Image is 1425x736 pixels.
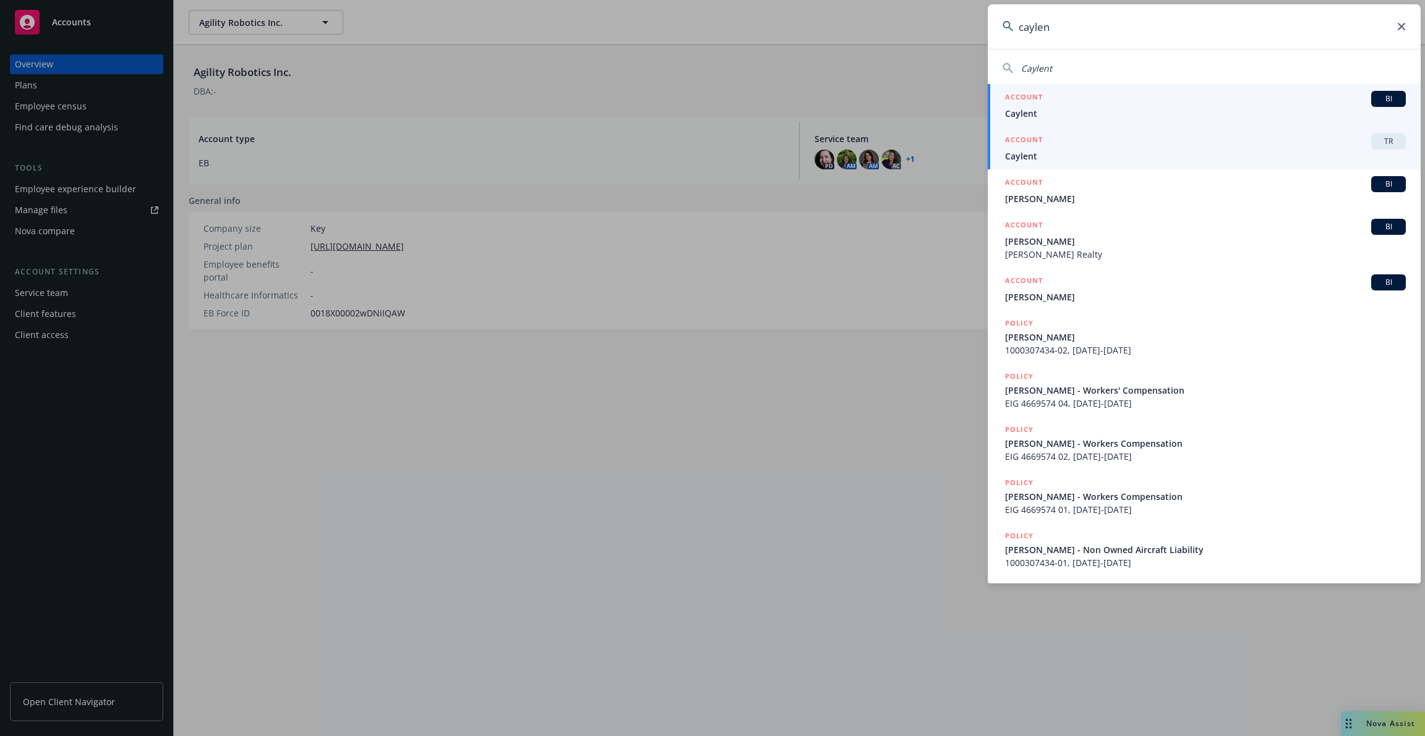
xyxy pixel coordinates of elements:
span: EIG 4669574 01, [DATE]-[DATE] [1005,503,1406,516]
a: POLICY[PERSON_NAME] - Non Owned Aircraft Liability1000307434-01, [DATE]-[DATE] [988,523,1421,576]
span: BI [1376,277,1401,288]
span: [PERSON_NAME] [1005,192,1406,205]
span: [PERSON_NAME] - Workers' Compensation [1005,384,1406,397]
h5: POLICY [1005,423,1033,436]
a: POLICY[PERSON_NAME] - Workers' CompensationEIG 4669574 04, [DATE]-[DATE] [988,363,1421,417]
span: BI [1376,179,1401,190]
a: ACCOUNTBI[PERSON_NAME] [988,268,1421,310]
a: POLICY[PERSON_NAME]1000307434-02, [DATE]-[DATE] [988,310,1421,363]
h5: POLICY [1005,476,1033,489]
h5: ACCOUNT [1005,91,1043,106]
span: TR [1376,136,1401,147]
input: Search... [988,4,1421,49]
a: POLICY[PERSON_NAME] - Workers CompensationEIG 4669574 02, [DATE]-[DATE] [988,417,1421,470]
span: BI [1376,93,1401,104]
h5: POLICY [1005,370,1033,383]
h5: POLICY [1005,317,1033,329]
a: POLICY[PERSON_NAME] - Workers CompensationEIG 4669574 01, [DATE]-[DATE] [988,470,1421,523]
span: EIG 4669574 02, [DATE]-[DATE] [1005,450,1406,463]
h5: ACCOUNT [1005,219,1043,234]
span: 1000307434-01, [DATE]-[DATE] [1005,556,1406,569]
a: ACCOUNTBICaylent [988,84,1421,127]
span: Caylent [1021,62,1052,74]
span: [PERSON_NAME] - Non Owned Aircraft Liability [1005,543,1406,556]
span: [PERSON_NAME] [1005,290,1406,303]
a: ACCOUNTBI[PERSON_NAME][PERSON_NAME] Realty [988,212,1421,268]
span: [PERSON_NAME] [1005,331,1406,344]
span: Caylent [1005,150,1406,163]
h5: POLICY [1005,530,1033,542]
span: [PERSON_NAME] - Workers Compensation [1005,490,1406,503]
h5: ACCOUNT [1005,274,1043,289]
span: [PERSON_NAME] - Workers Compensation [1005,437,1406,450]
span: [PERSON_NAME] [1005,235,1406,248]
a: ACCOUNTTRCaylent [988,127,1421,169]
span: BI [1376,221,1401,232]
h5: ACCOUNT [1005,133,1043,148]
span: [PERSON_NAME] Realty [1005,248,1406,261]
span: 1000307434-02, [DATE]-[DATE] [1005,344,1406,357]
h5: ACCOUNT [1005,176,1043,191]
span: Caylent [1005,107,1406,120]
span: EIG 4669574 04, [DATE]-[DATE] [1005,397,1406,410]
a: ACCOUNTBI[PERSON_NAME] [988,169,1421,212]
